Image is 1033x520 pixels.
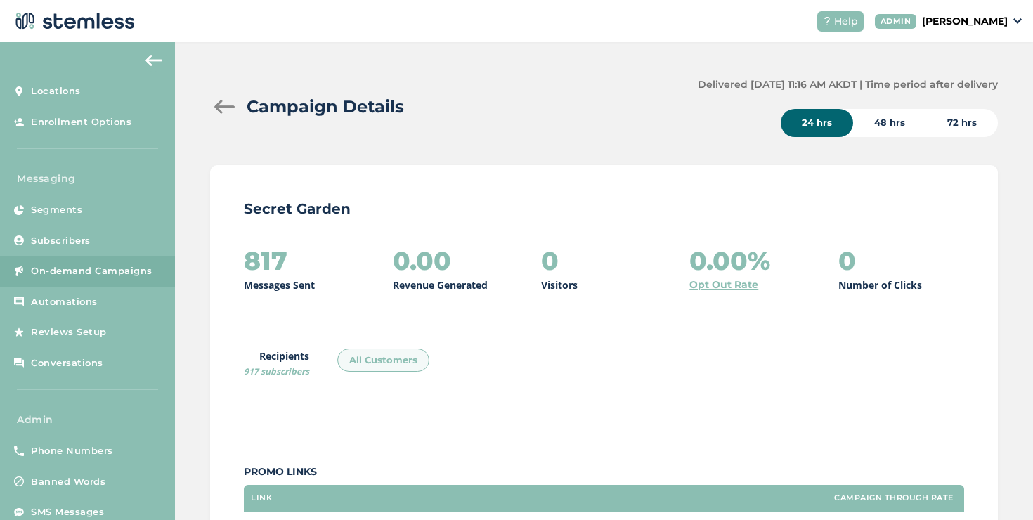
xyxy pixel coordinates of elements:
[689,278,758,292] a: Opt Out Rate
[853,109,926,137] div: 48 hrs
[838,247,856,275] h2: 0
[31,356,103,370] span: Conversations
[393,278,488,292] p: Revenue Generated
[251,493,272,502] label: Link
[31,203,82,217] span: Segments
[244,278,315,292] p: Messages Sent
[922,14,1008,29] p: [PERSON_NAME]
[31,115,131,129] span: Enrollment Options
[698,77,998,92] label: Delivered [DATE] 11:16 AM AKDT | Time period after delivery
[926,109,998,137] div: 72 hrs
[875,14,917,29] div: ADMIN
[834,493,954,502] label: Campaign Through Rate
[541,247,559,275] h2: 0
[244,365,309,377] span: 917 subscribers
[31,475,105,489] span: Banned Words
[393,247,451,275] h2: 0.00
[337,349,429,372] div: All Customers
[541,278,578,292] p: Visitors
[244,464,964,479] label: Promo Links
[31,295,98,309] span: Automations
[31,84,81,98] span: Locations
[244,199,964,219] p: Secret Garden
[31,444,113,458] span: Phone Numbers
[247,94,404,119] h2: Campaign Details
[31,325,107,339] span: Reviews Setup
[31,234,91,248] span: Subscribers
[834,14,858,29] span: Help
[145,55,162,66] img: icon-arrow-back-accent-c549486e.svg
[244,349,309,378] label: Recipients
[781,109,853,137] div: 24 hrs
[838,278,922,292] p: Number of Clicks
[244,247,287,275] h2: 817
[689,247,770,275] h2: 0.00%
[1013,18,1022,24] img: icon_down-arrow-small-66adaf34.svg
[11,7,135,35] img: logo-dark-0685b13c.svg
[31,505,104,519] span: SMS Messages
[31,264,152,278] span: On-demand Campaigns
[963,453,1033,520] iframe: Chat Widget
[823,17,831,25] img: icon-help-white-03924b79.svg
